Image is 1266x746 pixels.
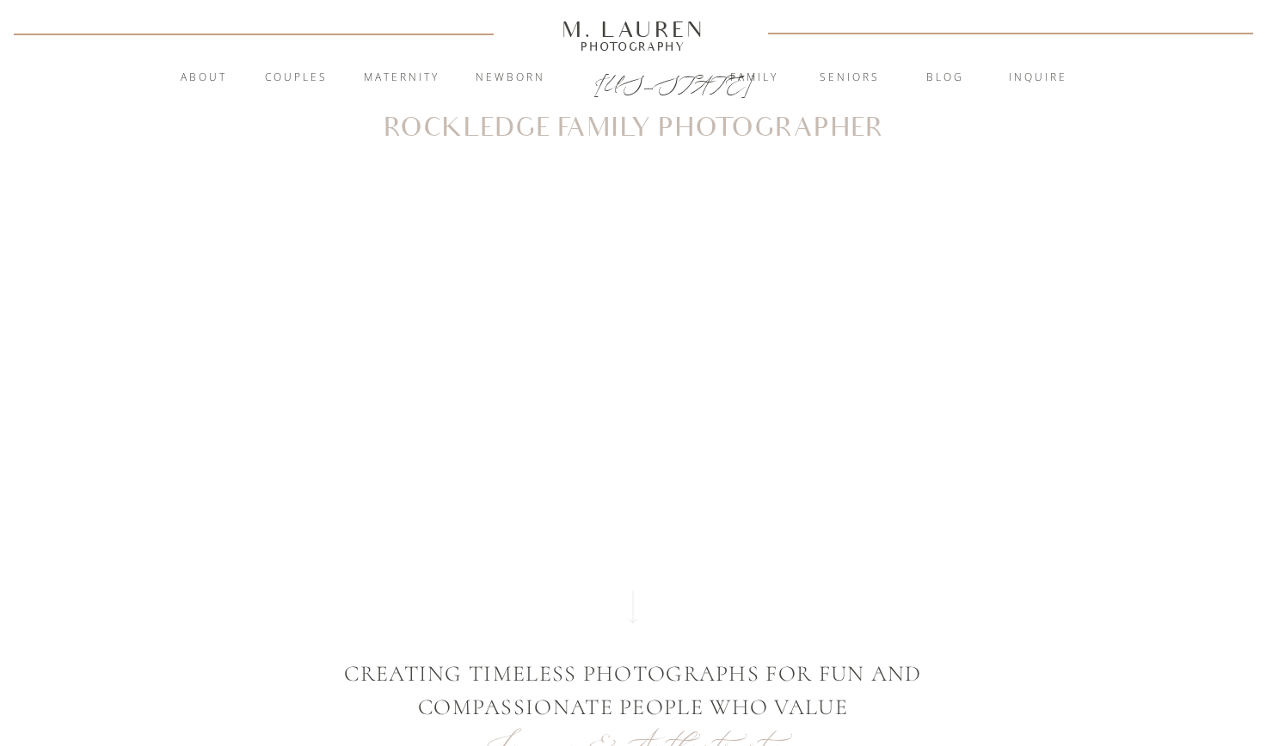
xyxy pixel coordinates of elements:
[510,20,756,39] a: M. Lauren
[278,657,988,725] p: CREATING TIMELESS PHOTOGRAPHS FOR Fun AND COMPASSIONATE PEOPLE WHO VALUE
[708,70,801,87] a: Family
[249,70,342,87] a: Couples
[594,70,673,91] a: [US_STATE]
[355,70,448,87] a: Maternity
[170,70,237,87] a: About
[383,116,884,141] h1: Rockledge Family Photographer
[554,42,712,51] a: Photography
[992,70,1085,87] a: inquire
[803,70,896,87] a: Seniors
[575,570,692,585] a: View Gallery
[464,70,556,87] a: Newborn
[899,70,992,87] a: blog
